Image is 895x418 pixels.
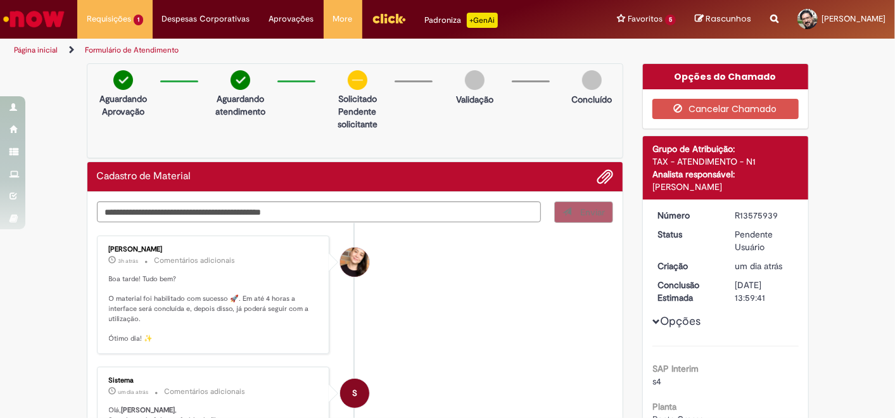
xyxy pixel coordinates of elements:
div: [DATE] 13:59:41 [735,279,794,304]
small: Comentários adicionais [155,255,236,266]
img: img-circle-grey.png [465,70,485,90]
span: um dia atrás [735,260,783,272]
textarea: Digite sua mensagem aqui... [97,201,542,222]
ul: Trilhas de página [10,39,587,62]
p: Solicitado [327,92,388,105]
div: Sabrina De Vasconcelos [340,248,369,277]
div: Opções do Chamado [643,64,808,89]
span: Favoritos [628,13,663,25]
p: Aguardando Aprovação [92,92,154,118]
span: 5 [665,15,676,25]
button: Adicionar anexos [597,168,613,185]
img: click_logo_yellow_360x200.png [372,9,406,28]
div: [PERSON_NAME] [109,246,320,253]
dt: Número [648,209,726,222]
p: Pendente solicitante [327,105,388,130]
div: [PERSON_NAME] [652,180,799,193]
div: Pendente Usuário [735,228,794,253]
div: Padroniza [425,13,498,28]
span: [PERSON_NAME] [822,13,885,24]
span: More [333,13,353,25]
small: Comentários adicionais [165,386,246,397]
dt: Status [648,228,726,241]
div: System [340,379,369,408]
img: ServiceNow [1,6,67,32]
dt: Conclusão Estimada [648,279,726,304]
p: Concluído [571,93,612,106]
b: Planta [652,401,676,412]
span: Aprovações [269,13,314,25]
img: check-circle-green.png [113,70,133,90]
img: circle-minus.png [348,70,367,90]
span: s4 [652,376,661,387]
img: img-circle-grey.png [582,70,602,90]
div: Grupo de Atribuição: [652,142,799,155]
time: 30/09/2025 13:06:05 [118,257,139,265]
p: Boa tarde! Tudo bem? O material foi habilitado com sucesso 🚀. Em até 4 horas a interface será con... [109,274,320,344]
img: check-circle-green.png [231,70,250,90]
div: TAX - ATENDIMENTO - N1 [652,155,799,168]
div: R13575939 [735,209,794,222]
time: 29/09/2025 10:59:34 [735,260,783,272]
p: +GenAi [467,13,498,28]
div: Analista responsável: [652,168,799,180]
span: Rascunhos [706,13,751,25]
span: 1 [134,15,143,25]
span: Requisições [87,13,131,25]
b: SAP Interim [652,363,699,374]
p: Aguardando atendimento [210,92,271,118]
h2: Cadastro de Material Histórico de tíquete [97,171,191,182]
a: Formulário de Atendimento [85,45,179,55]
b: [PERSON_NAME] [122,405,175,415]
a: Página inicial [14,45,58,55]
span: um dia atrás [118,388,149,396]
div: Sistema [109,377,320,384]
p: Validação [456,93,493,106]
dt: Criação [648,260,726,272]
span: 3h atrás [118,257,139,265]
a: Rascunhos [695,13,751,25]
span: Despesas Corporativas [162,13,250,25]
time: 29/09/2025 10:59:46 [118,388,149,396]
button: Cancelar Chamado [652,99,799,119]
div: 29/09/2025 10:59:34 [735,260,794,272]
span: S [352,378,357,408]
